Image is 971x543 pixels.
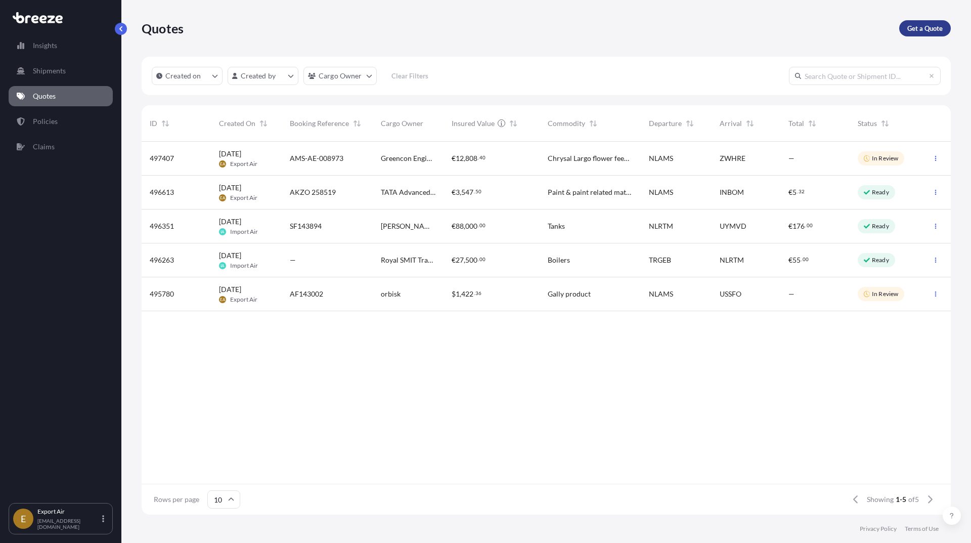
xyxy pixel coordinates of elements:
span: 88 [456,223,464,230]
a: Privacy Policy [860,525,897,533]
span: 496613 [150,187,174,197]
a: Terms of Use [905,525,939,533]
span: UYMVD [720,221,746,231]
button: Sort [351,117,363,130]
button: Sort [744,117,756,130]
p: Claims [33,142,55,152]
p: Clear Filters [391,71,428,81]
span: € [788,223,792,230]
span: Cargo Owner [381,118,423,129]
span: EA [220,193,225,203]
span: Export Air [230,296,257,304]
span: , [464,223,465,230]
span: Export Air [230,160,257,168]
span: . [478,258,479,261]
span: [DATE] [219,217,241,227]
span: Booking Reference [290,118,349,129]
span: 32 [799,190,805,193]
span: , [464,257,465,264]
button: Sort [257,117,270,130]
span: 00 [807,224,813,227]
span: AKZO 258519 [290,187,336,197]
span: € [788,257,792,264]
button: createdBy Filter options [228,67,298,85]
span: 1 [456,290,460,298]
span: 500 [465,257,477,264]
span: EA [220,159,225,169]
p: Export Air [37,508,100,516]
span: AMS-AE-008973 [290,153,343,163]
span: — [290,255,296,265]
span: 5 [792,189,797,196]
span: 40 [479,156,485,159]
span: 55 [792,257,801,264]
button: createdOn Filter options [152,67,223,85]
span: . [474,190,475,193]
span: [DATE] [219,284,241,295]
span: [DATE] [219,250,241,261]
span: NLRTM [720,255,744,265]
span: 547 [461,189,473,196]
p: Insights [33,40,57,51]
span: [DATE] [219,149,241,159]
span: 808 [465,155,477,162]
span: USSFO [720,289,741,299]
span: Departure [649,118,682,129]
span: IA [220,227,224,237]
p: Get a Quote [907,23,943,33]
span: . [797,190,798,193]
span: Insured Value [452,118,495,129]
a: Shipments [9,61,113,81]
p: Ready [872,256,889,264]
span: 3 [456,189,460,196]
span: SF143894 [290,221,322,231]
span: orbisk [381,289,401,299]
a: Get a Quote [899,20,951,36]
span: 12 [456,155,464,162]
p: Cargo Owner [319,71,362,81]
span: Import Air [230,228,258,236]
span: Tanks [548,221,565,231]
p: Ready [872,222,889,230]
p: Quotes [33,91,56,101]
p: [EMAIL_ADDRESS][DOMAIN_NAME] [37,518,100,530]
a: Insights [9,35,113,56]
span: 495780 [150,289,174,299]
span: € [452,155,456,162]
span: — [788,153,795,163]
span: Total [788,118,804,129]
p: In Review [872,154,898,162]
span: € [452,189,456,196]
span: Import Air [230,262,258,270]
span: 00 [479,224,485,227]
span: E [21,514,26,524]
span: . [801,258,802,261]
button: cargoOwner Filter options [303,67,377,85]
span: NLAMS [649,153,673,163]
button: Sort [879,117,891,130]
span: TRGEB [649,255,671,265]
span: [PERSON_NAME] C.S. B.V. [381,221,435,231]
span: Export Air [230,194,257,202]
p: Quotes [142,20,184,36]
span: Showing [867,494,894,505]
span: ZWHRE [720,153,745,163]
button: Sort [159,117,171,130]
span: Commodity [548,118,585,129]
span: 496263 [150,255,174,265]
p: Ready [872,188,889,196]
span: of 5 [908,494,919,505]
p: Policies [33,116,58,127]
span: , [460,189,461,196]
a: Policies [9,111,113,132]
input: Search Quote or Shipment ID... [789,67,941,85]
span: NLAMS [649,187,673,197]
a: Quotes [9,86,113,106]
span: Paint & paint related material [548,187,633,197]
button: Sort [507,117,519,130]
p: Created by [241,71,276,81]
span: . [478,224,479,227]
span: , [460,290,461,298]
